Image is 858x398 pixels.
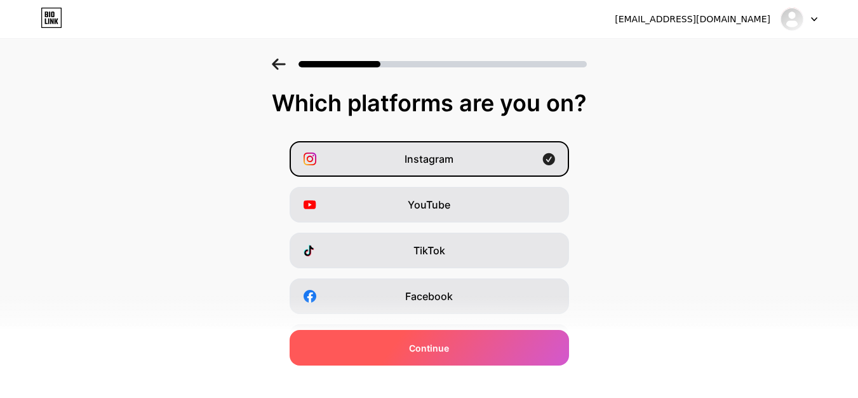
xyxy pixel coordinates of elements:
[413,243,445,258] span: TikTok
[408,197,450,212] span: YouTube
[780,7,804,31] img: cincinkawin20
[405,151,453,167] span: Instagram
[405,289,453,304] span: Facebook
[13,90,845,116] div: Which platforms are you on?
[389,380,469,395] span: Buy Me a Coffee
[409,341,449,355] span: Continue
[615,13,770,26] div: [EMAIL_ADDRESS][DOMAIN_NAME]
